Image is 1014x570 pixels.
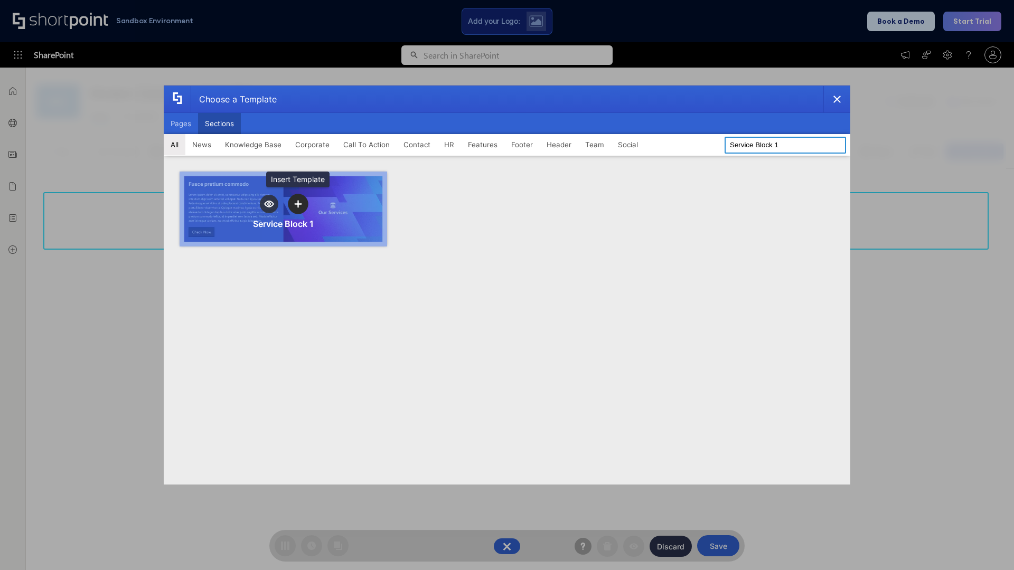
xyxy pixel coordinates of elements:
button: Sections [198,113,241,134]
button: Features [461,134,504,155]
button: All [164,134,185,155]
input: Search [725,137,846,154]
button: Footer [504,134,540,155]
button: News [185,134,218,155]
button: Knowledge Base [218,134,288,155]
button: Social [611,134,645,155]
div: Service Block 1 [253,218,314,229]
button: Corporate [288,134,336,155]
div: template selector [164,85,850,484]
button: Contact [397,134,437,155]
button: HR [437,134,461,155]
button: Team [578,134,611,155]
button: Header [540,134,578,155]
button: Call To Action [336,134,397,155]
iframe: Chat Widget [961,519,1014,570]
button: Pages [164,113,198,134]
div: Choose a Template [191,86,277,112]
